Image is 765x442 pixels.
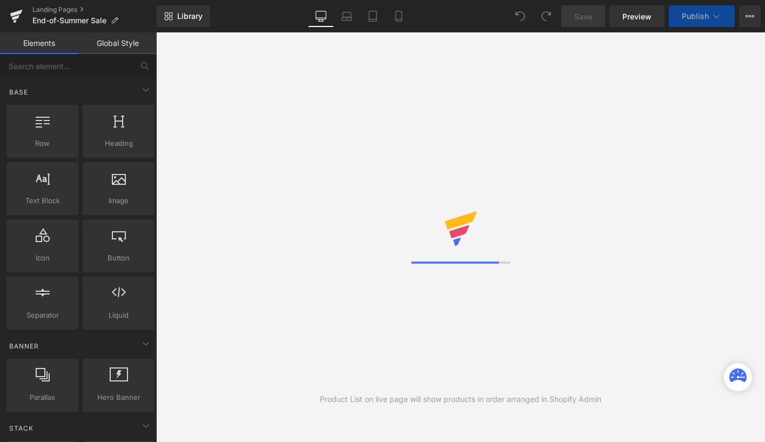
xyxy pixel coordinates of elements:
[8,341,40,351] span: Banner
[509,5,531,27] button: Undo
[669,5,735,27] button: Publish
[86,392,151,403] span: Hero Banner
[360,5,386,27] a: Tablet
[10,138,75,149] span: Row
[86,310,151,321] span: Liquid
[32,5,157,14] a: Landing Pages
[32,16,106,25] span: End-of-Summer Sale
[609,5,665,27] a: Preview
[8,87,29,97] span: Base
[535,5,557,27] button: Redo
[320,393,601,405] div: Product List on live page will show products in order arranged in Shopify Admin
[386,5,412,27] a: Mobile
[10,310,75,321] span: Separator
[574,11,592,22] span: Save
[10,195,75,206] span: Text Block
[10,392,75,403] span: Parallax
[8,423,35,433] span: Stack
[86,138,151,149] span: Heading
[622,11,652,22] span: Preview
[334,5,360,27] a: Laptop
[739,5,761,27] button: More
[86,195,151,206] span: Image
[78,32,157,54] a: Global Style
[177,11,203,21] span: Library
[682,12,709,21] span: Publish
[157,5,210,27] a: New Library
[10,252,75,264] span: Icon
[308,5,334,27] a: Desktop
[86,252,151,264] span: Button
